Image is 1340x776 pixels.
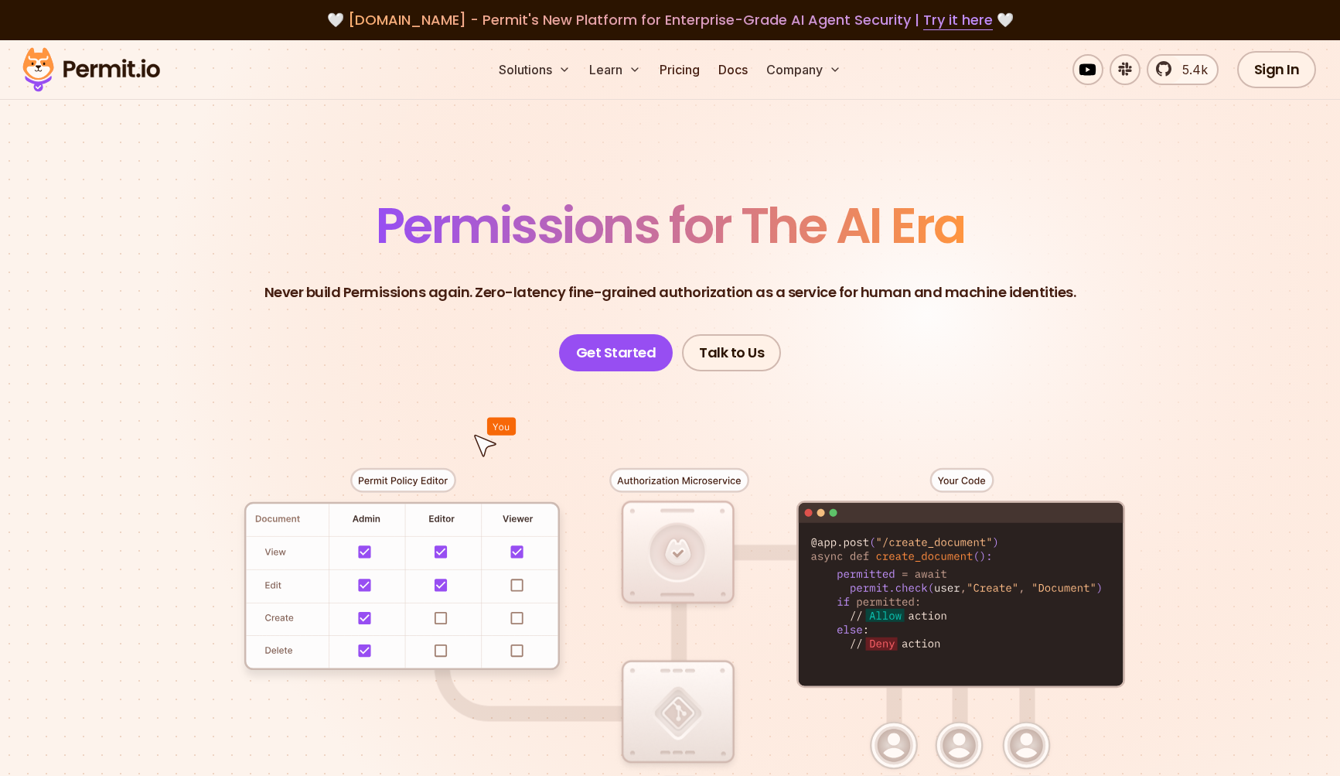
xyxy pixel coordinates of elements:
[712,54,754,85] a: Docs
[15,43,167,96] img: Permit logo
[1147,54,1219,85] a: 5.4k
[682,334,781,371] a: Talk to Us
[264,282,1076,303] p: Never build Permissions again. Zero-latency fine-grained authorization as a service for human and...
[376,191,965,260] span: Permissions for The AI Era
[348,10,993,29] span: [DOMAIN_NAME] - Permit's New Platform for Enterprise-Grade AI Agent Security |
[559,334,673,371] a: Get Started
[1173,60,1208,79] span: 5.4k
[653,54,706,85] a: Pricing
[1237,51,1317,88] a: Sign In
[493,54,577,85] button: Solutions
[37,9,1303,31] div: 🤍 🤍
[760,54,847,85] button: Company
[923,10,993,30] a: Try it here
[583,54,647,85] button: Learn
